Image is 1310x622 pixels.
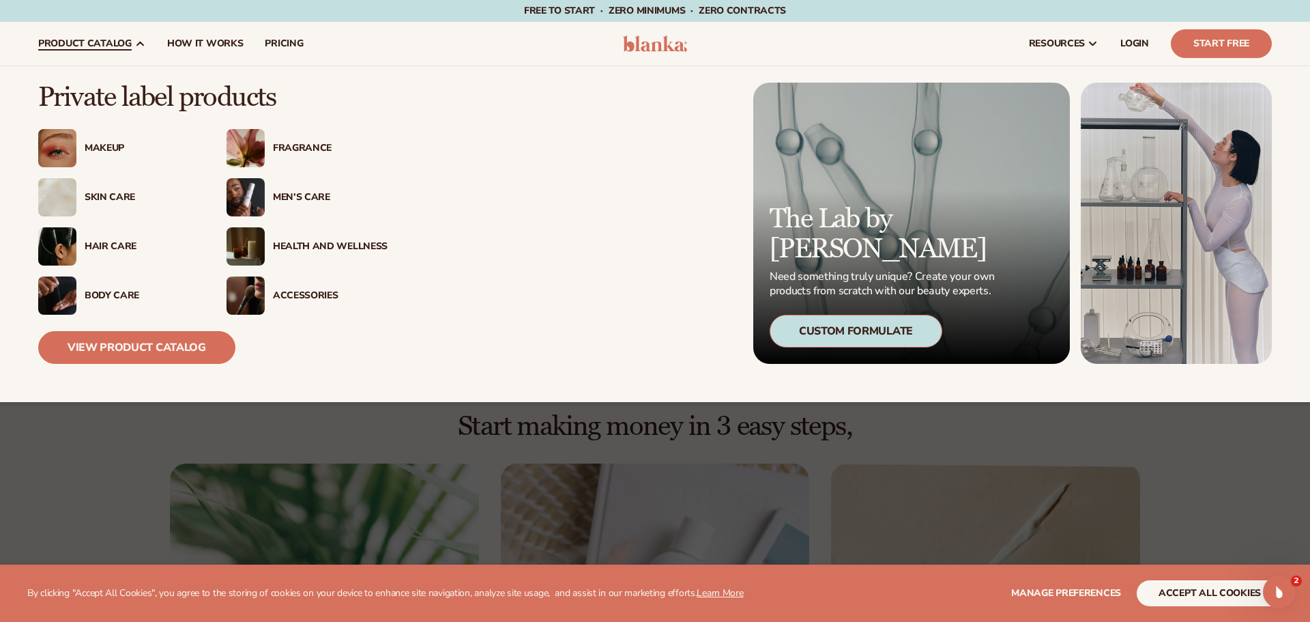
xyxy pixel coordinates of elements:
img: Female hair pulled back with clips. [38,227,76,266]
span: resources [1029,38,1085,49]
div: Custom Formulate [770,315,942,348]
div: Makeup [85,143,199,154]
a: Male holding moisturizer bottle. Men’s Care [227,178,388,216]
img: Female in lab with equipment. [1081,83,1272,364]
img: Cream moisturizer swatch. [38,178,76,216]
img: logo [623,36,688,52]
a: Start Free [1171,29,1272,58]
a: Female hair pulled back with clips. Hair Care [38,227,199,266]
a: Learn More [697,586,743,599]
a: Cream moisturizer swatch. Skin Care [38,178,199,216]
button: Manage preferences [1011,580,1121,606]
button: accept all cookies [1137,580,1283,606]
span: LOGIN [1120,38,1149,49]
a: Microscopic product formula. The Lab by [PERSON_NAME] Need something truly unique? Create your ow... [753,83,1070,364]
div: Hair Care [85,241,199,253]
a: Female with glitter eye makeup. Makeup [38,129,199,167]
p: The Lab by [PERSON_NAME] [770,204,999,264]
div: Health And Wellness [273,241,388,253]
img: Male hand applying moisturizer. [38,277,76,315]
a: LOGIN [1109,22,1160,66]
div: Skin Care [85,192,199,203]
span: Manage preferences [1011,586,1121,599]
img: Male holding moisturizer bottle. [227,178,265,216]
a: pricing [254,22,314,66]
span: pricing [265,38,303,49]
span: 2 [1291,576,1302,586]
a: View Product Catalog [38,331,235,364]
p: Private label products [38,83,388,113]
div: Accessories [273,290,388,302]
span: product catalog [38,38,132,49]
a: resources [1018,22,1109,66]
a: How It Works [156,22,254,66]
a: Candles and incense on table. Health And Wellness [227,227,388,266]
p: Need something truly unique? Create your own products from scratch with our beauty experts. [770,270,999,298]
div: Fragrance [273,143,388,154]
span: How It Works [167,38,244,49]
div: Men’s Care [273,192,388,203]
a: Male hand applying moisturizer. Body Care [38,277,199,315]
a: Female with makeup brush. Accessories [227,277,388,315]
div: Body Care [85,290,199,302]
a: Pink blooming flower. Fragrance [227,129,388,167]
img: Female with makeup brush. [227,277,265,315]
a: product catalog [27,22,156,66]
img: Pink blooming flower. [227,129,265,167]
img: Female with glitter eye makeup. [38,129,76,167]
span: Free to start · ZERO minimums · ZERO contracts [524,4,786,17]
p: By clicking "Accept All Cookies", you agree to the storing of cookies on your device to enhance s... [27,588,744,599]
img: Candles and incense on table. [227,227,265,266]
iframe: Intercom live chat [1263,576,1296,608]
